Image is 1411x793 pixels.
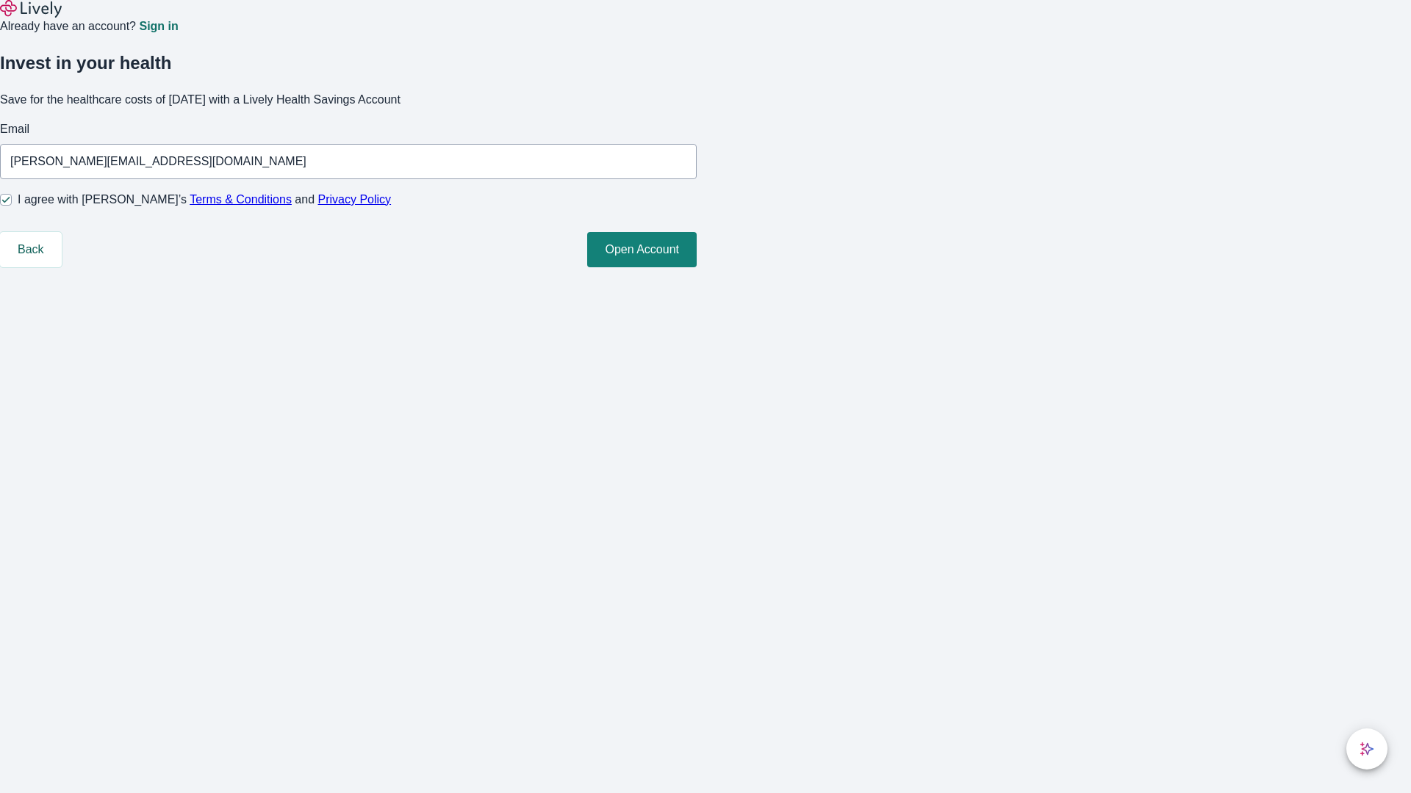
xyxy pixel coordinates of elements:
button: chat [1346,728,1387,770]
a: Privacy Policy [318,193,392,206]
a: Terms & Conditions [190,193,292,206]
a: Sign in [139,21,178,32]
button: Open Account [587,232,697,267]
span: I agree with [PERSON_NAME]’s and [18,191,391,209]
svg: Lively AI Assistant [1360,742,1374,756]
